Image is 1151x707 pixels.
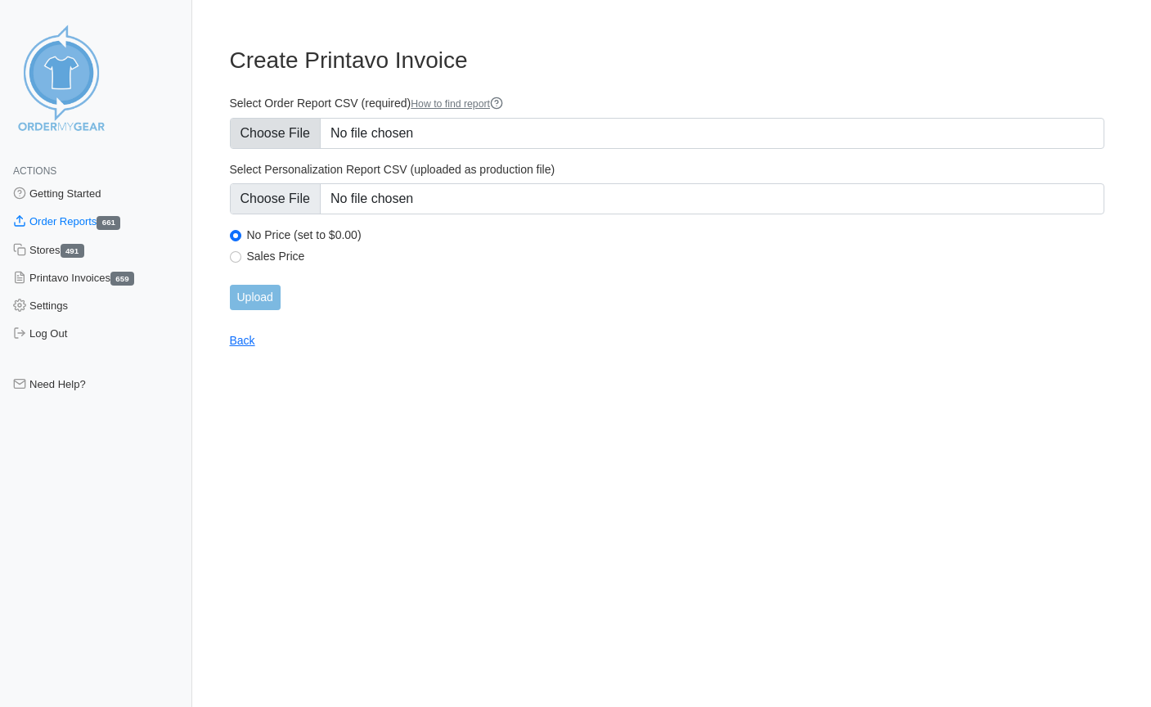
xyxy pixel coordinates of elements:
[247,227,1105,242] label: No Price (set to $0.00)
[247,249,1105,263] label: Sales Price
[61,244,84,258] span: 491
[230,96,1105,111] label: Select Order Report CSV (required)
[230,47,1105,74] h3: Create Printavo Invoice
[13,165,56,177] span: Actions
[230,285,281,310] input: Upload
[230,334,255,347] a: Back
[97,216,120,230] span: 661
[411,98,503,110] a: How to find report
[110,272,134,286] span: 659
[230,162,1105,177] label: Select Personalization Report CSV (uploaded as production file)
